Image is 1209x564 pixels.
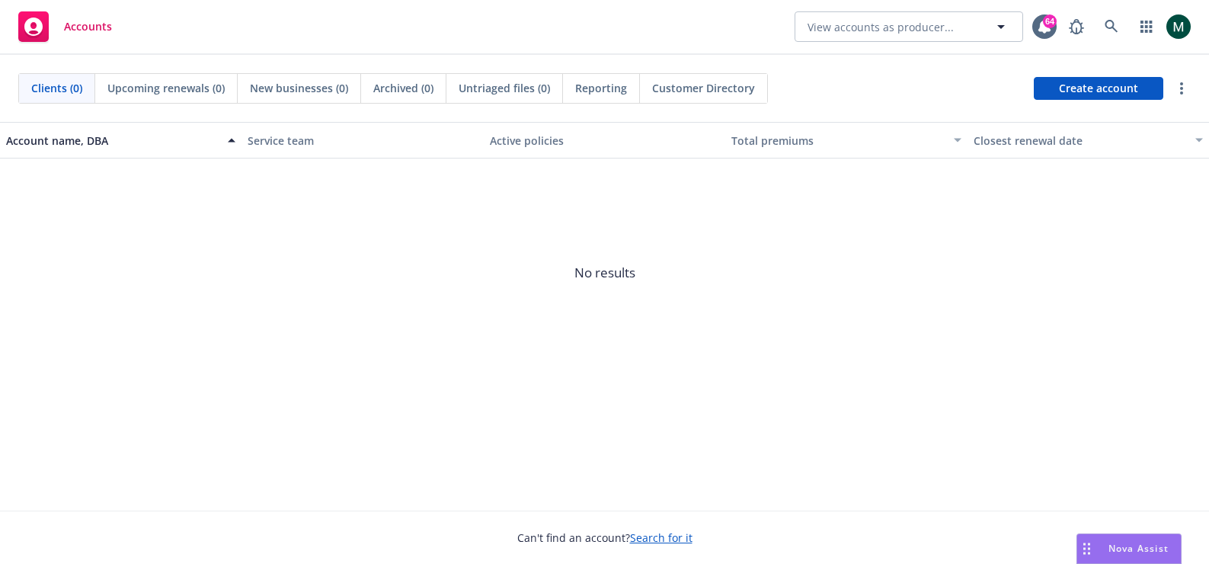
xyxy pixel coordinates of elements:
span: Customer Directory [652,80,755,96]
button: Service team [241,122,483,159]
button: Closest renewal date [968,122,1209,159]
button: Total premiums [725,122,967,159]
div: Active policies [490,133,719,149]
button: View accounts as producer... [795,11,1023,42]
span: Can't find an account? [517,530,692,546]
a: more [1172,79,1191,98]
a: Search [1096,11,1127,42]
span: Create account [1059,74,1138,103]
span: Nova Assist [1108,542,1169,555]
a: Report a Bug [1061,11,1092,42]
div: Closest renewal date [974,133,1186,149]
div: Drag to move [1077,534,1096,563]
a: Switch app [1131,11,1162,42]
div: 64 [1043,14,1057,28]
div: Service team [248,133,477,149]
span: Untriaged files (0) [459,80,550,96]
a: Create account [1034,77,1163,100]
img: photo [1166,14,1191,39]
span: Reporting [575,80,627,96]
div: Account name, DBA [6,133,219,149]
button: Nova Assist [1076,534,1182,564]
span: Clients (0) [31,80,82,96]
span: View accounts as producer... [808,19,954,35]
span: Archived (0) [373,80,433,96]
div: Total premiums [731,133,944,149]
span: Upcoming renewals (0) [107,80,225,96]
span: New businesses (0) [250,80,348,96]
a: Accounts [12,5,118,48]
a: Search for it [630,530,692,545]
span: Accounts [64,21,112,33]
button: Active policies [484,122,725,159]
